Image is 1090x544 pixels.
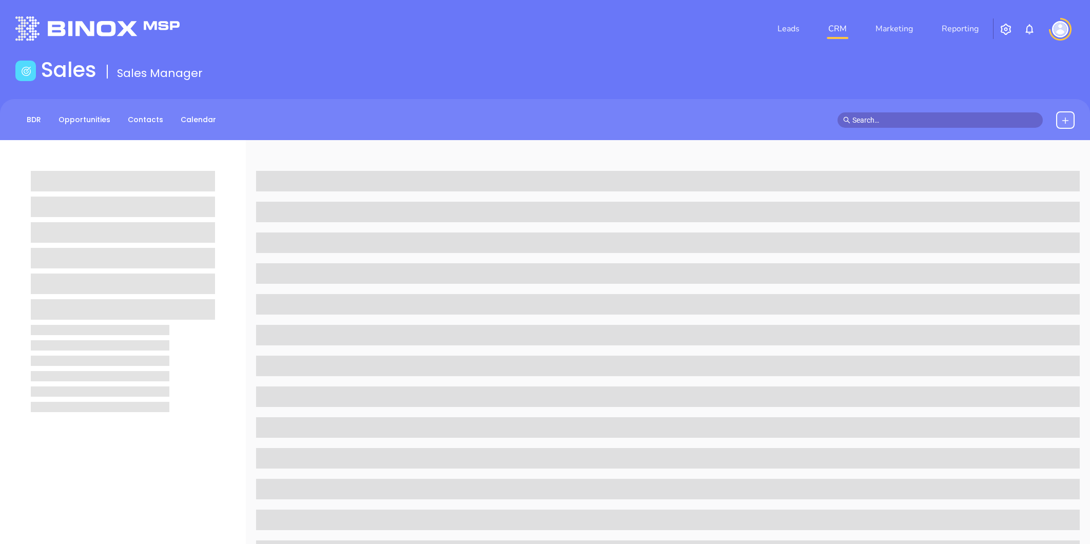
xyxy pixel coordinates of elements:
a: Leads [773,18,804,39]
img: iconNotification [1023,23,1036,35]
a: CRM [824,18,851,39]
img: iconSetting [1000,23,1012,35]
a: Contacts [122,111,169,128]
a: Calendar [174,111,222,128]
span: search [843,116,850,124]
a: BDR [21,111,47,128]
img: logo [15,16,180,41]
a: Opportunities [52,111,116,128]
img: user [1052,21,1068,37]
a: Marketing [871,18,917,39]
h1: Sales [41,57,96,82]
a: Reporting [938,18,983,39]
span: Sales Manager [117,65,203,81]
input: Search… [852,114,1037,126]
